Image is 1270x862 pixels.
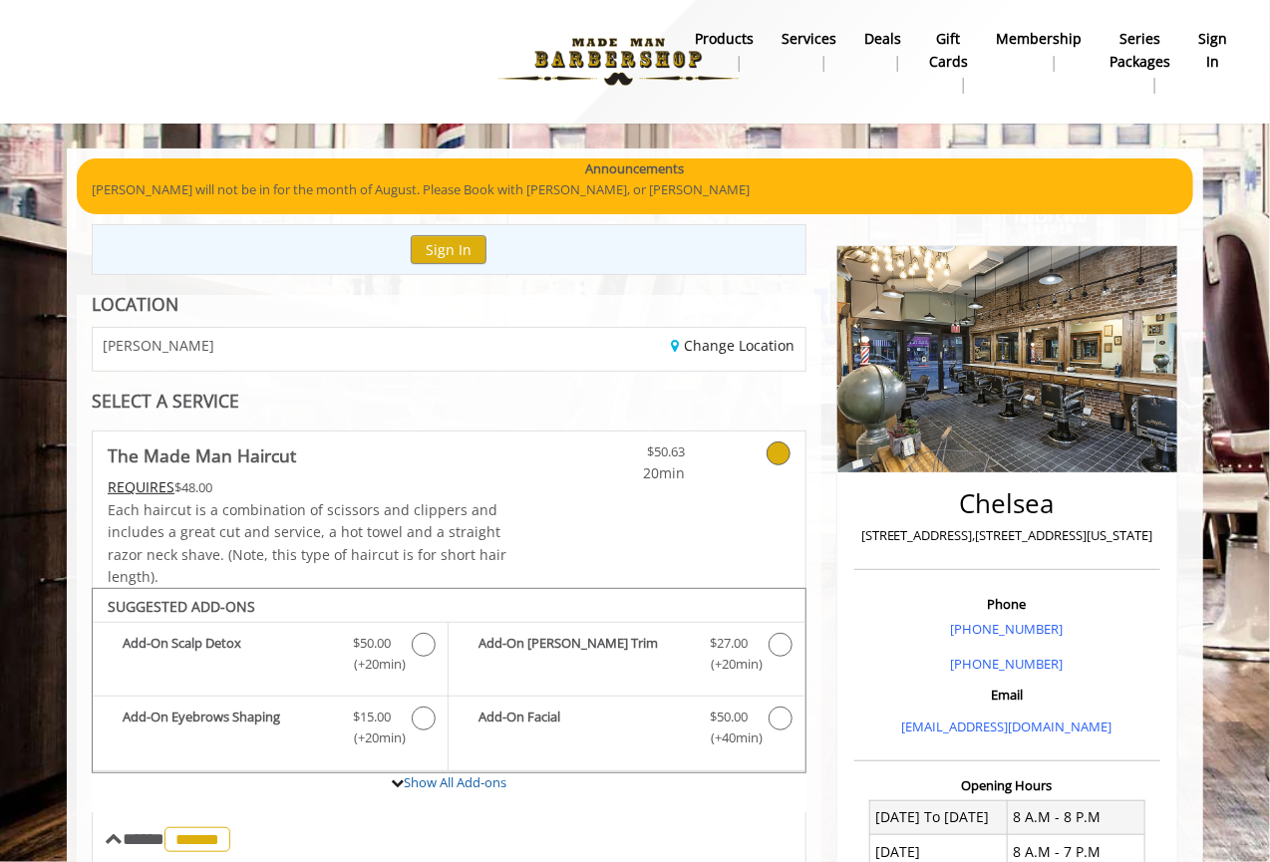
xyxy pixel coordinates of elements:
[343,727,402,748] span: (+20min )
[343,654,402,675] span: (+20min )
[1198,28,1227,73] b: sign in
[996,28,1082,50] b: Membership
[108,500,506,586] span: Each haircut is a combination of scissors and clippers and includes a great cut and service, a ho...
[478,707,690,748] b: Add-On Facial
[951,655,1064,673] a: [PHONE_NUMBER]
[700,727,759,748] span: (+40min )
[711,633,749,654] span: $27.00
[567,462,685,484] span: 20min
[92,588,806,773] div: The Made Man Haircut Add-onS
[1110,28,1170,73] b: Series packages
[864,28,901,50] b: Deals
[478,633,690,675] b: Add-On [PERSON_NAME] Trim
[915,25,982,99] a: Gift cardsgift cards
[103,338,214,353] span: [PERSON_NAME]
[459,707,794,753] label: Add-On Facial
[859,597,1155,611] h3: Phone
[586,158,685,179] b: Announcements
[782,28,836,50] b: Services
[695,28,754,50] b: products
[768,25,850,77] a: ServicesServices
[92,392,806,411] div: SELECT A SERVICE
[567,431,685,484] a: $50.63
[108,597,255,616] b: SUGGESTED ADD-ONS
[411,235,486,264] button: Sign In
[982,25,1096,77] a: MembershipMembership
[870,800,1008,834] td: [DATE] To [DATE]
[700,654,759,675] span: (+20min )
[353,633,391,654] span: $50.00
[108,477,174,496] span: This service needs some Advance to be paid before we block your appointment
[123,707,333,748] b: Add-On Eyebrows Shaping
[859,489,1155,518] h2: Chelsea
[108,441,296,469] b: The Made Man Haircut
[353,707,391,727] span: $15.00
[711,707,749,727] span: $50.00
[1096,25,1184,99] a: Series packagesSeries packages
[108,476,508,498] div: $48.00
[859,688,1155,702] h3: Email
[850,25,915,77] a: DealsDeals
[951,620,1064,638] a: [PHONE_NUMBER]
[902,718,1112,735] a: [EMAIL_ADDRESS][DOMAIN_NAME]
[103,707,438,753] label: Add-On Eyebrows Shaping
[859,525,1155,546] p: [STREET_ADDRESS],[STREET_ADDRESS][US_STATE]
[404,773,506,791] a: Show All Add-ons
[1007,800,1144,834] td: 8 A.M - 8 P.M
[459,633,794,680] label: Add-On Beard Trim
[854,778,1160,792] h3: Opening Hours
[681,25,768,77] a: Productsproducts
[481,7,756,117] img: Made Man Barbershop logo
[123,633,333,675] b: Add-On Scalp Detox
[92,179,1178,200] p: [PERSON_NAME] will not be in for the month of August. Please Book with [PERSON_NAME], or [PERSON_...
[672,336,795,355] a: Change Location
[1184,25,1241,77] a: sign insign in
[92,292,178,316] b: LOCATION
[929,28,968,73] b: gift cards
[103,633,438,680] label: Add-On Scalp Detox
